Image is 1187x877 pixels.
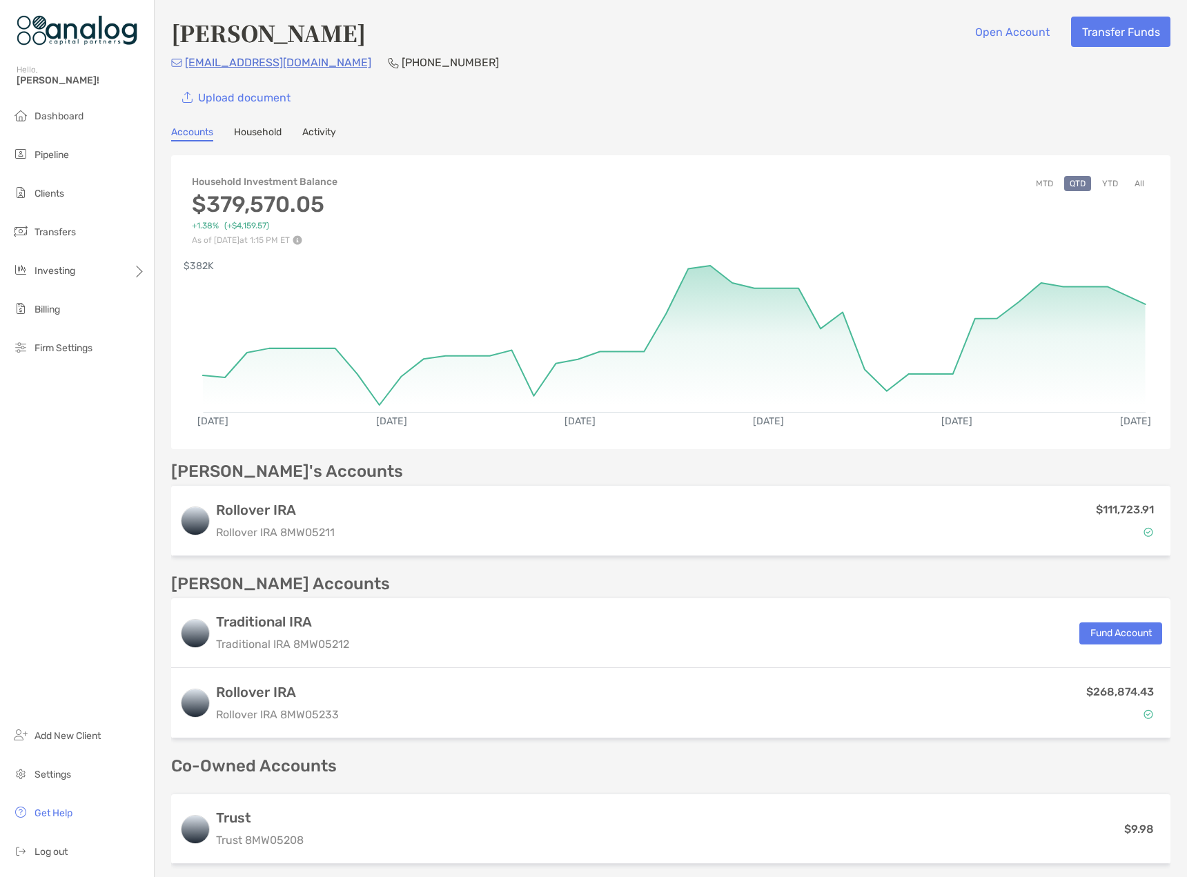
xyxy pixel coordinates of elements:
[1064,176,1091,191] button: QTD
[216,635,349,653] p: Traditional IRA 8MW05212
[192,176,337,188] h4: Household Investment Balance
[12,300,29,317] img: billing icon
[185,54,371,71] p: [EMAIL_ADDRESS][DOMAIN_NAME]
[1144,709,1153,719] img: Account Status icon
[17,75,146,86] span: [PERSON_NAME]!
[216,684,339,700] h3: Rollover IRA
[216,831,304,849] p: Trust 8MW05208
[171,758,1170,775] p: Co-Owned Accounts
[1097,176,1124,191] button: YTD
[12,262,29,278] img: investing icon
[293,235,302,245] img: Performance Info
[754,415,785,427] text: [DATE]
[35,149,69,161] span: Pipeline
[35,342,92,354] span: Firm Settings
[964,17,1060,47] button: Open Account
[376,415,407,427] text: [DATE]
[192,235,337,245] p: As of [DATE] at 1:15 PM ET
[216,613,349,630] h3: Traditional IRA
[182,620,209,647] img: logo account
[171,463,403,480] p: [PERSON_NAME]'s Accounts
[35,188,64,199] span: Clients
[12,804,29,820] img: get-help icon
[1096,501,1154,518] p: $111,723.91
[1144,527,1153,537] img: Account Status icon
[12,727,29,743] img: add_new_client icon
[192,221,219,231] span: +1.38%
[35,846,68,858] span: Log out
[35,769,71,780] span: Settings
[184,260,214,272] text: $382K
[35,730,101,742] span: Add New Client
[171,17,366,48] h4: [PERSON_NAME]
[565,415,596,427] text: [DATE]
[35,265,75,277] span: Investing
[216,502,335,518] h3: Rollover IRA
[182,689,209,717] img: logo account
[302,126,336,141] a: Activity
[171,575,390,593] p: [PERSON_NAME] Accounts
[171,82,301,112] a: Upload document
[1030,176,1059,191] button: MTD
[17,6,137,55] img: Zoe Logo
[12,107,29,124] img: dashboard icon
[1124,820,1154,838] p: $9.98
[182,92,193,104] img: button icon
[12,146,29,162] img: pipeline icon
[12,184,29,201] img: clients icon
[197,415,228,427] text: [DATE]
[192,191,337,217] h3: $379,570.05
[402,54,499,71] p: [PHONE_NUMBER]
[216,524,335,541] p: Rollover IRA 8MW05211
[182,507,209,535] img: logo account
[35,226,76,238] span: Transfers
[12,339,29,355] img: firm-settings icon
[35,304,60,315] span: Billing
[35,807,72,819] span: Get Help
[171,126,213,141] a: Accounts
[388,57,399,68] img: Phone Icon
[35,110,84,122] span: Dashboard
[171,59,182,67] img: Email Icon
[943,415,974,427] text: [DATE]
[12,842,29,859] img: logout icon
[224,221,269,231] span: ( +$4,159.57 )
[1086,683,1154,700] p: $268,874.43
[234,126,282,141] a: Household
[182,816,209,843] img: logo account
[1079,622,1162,644] button: Fund Account
[12,765,29,782] img: settings icon
[1121,415,1152,427] text: [DATE]
[12,223,29,239] img: transfers icon
[216,809,304,826] h3: Trust
[1071,17,1170,47] button: Transfer Funds
[216,706,339,723] p: Rollover IRA 8MW05233
[1129,176,1150,191] button: All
